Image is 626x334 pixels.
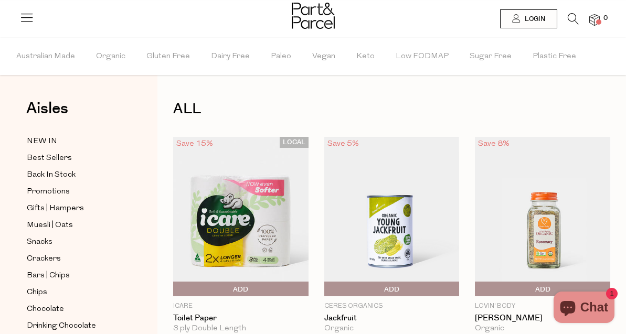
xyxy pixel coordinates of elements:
[292,3,335,29] img: Part&Parcel
[27,202,84,215] span: Gifts | Hampers
[27,253,61,265] span: Crackers
[27,135,57,148] span: NEW IN
[16,38,75,75] span: Australian Made
[173,324,309,333] div: 3 ply Double Length
[324,324,460,333] div: Organic
[475,137,610,296] img: Rosemary
[27,152,72,165] span: Best Sellers
[475,282,610,296] button: Add To Parcel
[324,314,460,323] a: Jackfruit
[324,137,362,151] div: Save 5%
[324,282,460,296] button: Add To Parcel
[173,314,309,323] a: Toilet Paper
[280,137,309,148] span: LOCAL
[27,286,122,299] a: Chips
[173,137,309,296] img: Toilet Paper
[173,282,309,296] button: Add To Parcel
[27,219,73,232] span: Muesli | Oats
[27,202,122,215] a: Gifts | Hampers
[27,286,47,299] span: Chips
[470,38,512,75] span: Sugar Free
[27,168,122,181] a: Back In Stock
[27,303,64,316] span: Chocolate
[475,137,513,151] div: Save 8%
[173,97,610,121] h1: ALL
[96,38,125,75] span: Organic
[27,270,70,282] span: Bars | Chips
[550,292,618,326] inbox-online-store-chat: Shopify online store chat
[324,137,460,296] img: Jackfruit
[533,38,576,75] span: Plastic Free
[27,219,122,232] a: Muesli | Oats
[26,97,68,120] span: Aisles
[27,320,96,332] span: Drinking Chocolate
[27,186,70,198] span: Promotions
[522,15,545,24] span: Login
[27,252,122,265] a: Crackers
[475,301,610,311] p: Lovin' Body
[27,185,122,198] a: Promotions
[356,38,375,75] span: Keto
[271,38,291,75] span: Paleo
[27,236,52,249] span: Snacks
[500,9,557,28] a: Login
[601,14,610,23] span: 0
[27,235,122,249] a: Snacks
[173,137,216,151] div: Save 15%
[589,14,600,25] a: 0
[27,269,122,282] a: Bars | Chips
[27,303,122,316] a: Chocolate
[396,38,449,75] span: Low FODMAP
[312,38,335,75] span: Vegan
[211,38,250,75] span: Dairy Free
[475,314,610,323] a: [PERSON_NAME]
[26,101,68,127] a: Aisles
[27,135,122,148] a: NEW IN
[475,324,610,333] div: Organic
[27,169,76,181] span: Back In Stock
[27,319,122,332] a: Drinking Chocolate
[27,152,122,165] a: Best Sellers
[324,301,460,311] p: Ceres Organics
[173,301,309,311] p: icare
[146,38,190,75] span: Gluten Free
